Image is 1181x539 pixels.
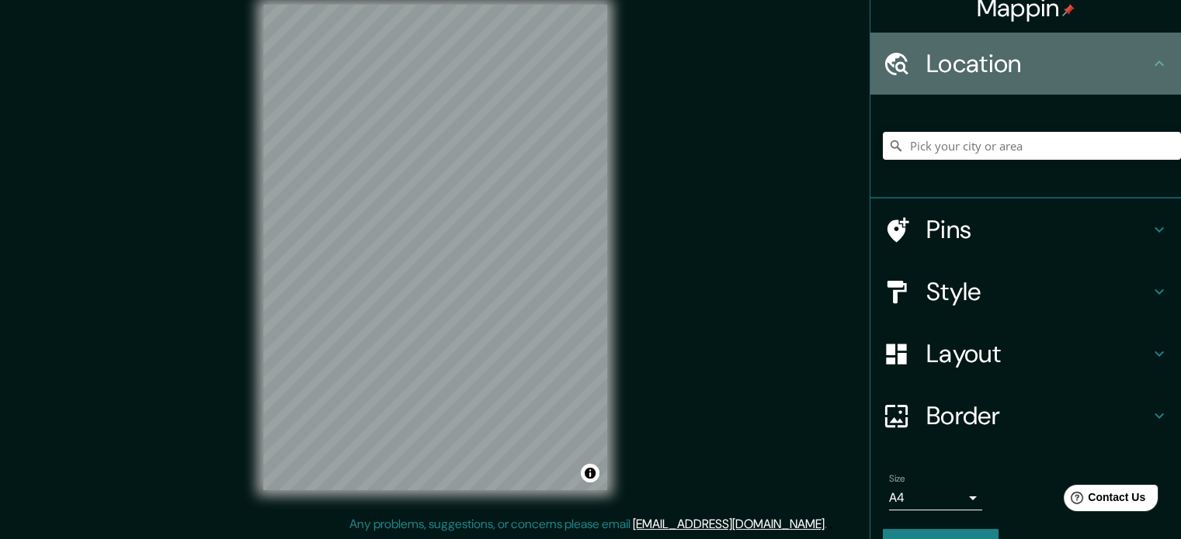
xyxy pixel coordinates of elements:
div: Pins [870,199,1181,261]
h4: Location [926,48,1150,79]
label: Size [889,472,905,485]
h4: Border [926,400,1150,431]
img: pin-icon.png [1062,4,1075,16]
div: Style [870,261,1181,323]
div: Border [870,385,1181,447]
h4: Style [926,276,1150,307]
h4: Layout [926,338,1150,369]
div: . [829,515,832,534]
button: Toggle attribution [581,464,599,482]
iframe: Help widget launcher [1043,479,1164,522]
p: Any problems, suggestions, or concerns please email . [349,515,827,534]
div: Layout [870,323,1181,385]
h4: Pins [926,214,1150,245]
div: . [827,515,829,534]
div: A4 [889,485,982,510]
a: [EMAIL_ADDRESS][DOMAIN_NAME] [633,516,825,532]
div: Location [870,33,1181,95]
canvas: Map [263,5,607,490]
input: Pick your city or area [883,132,1181,160]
